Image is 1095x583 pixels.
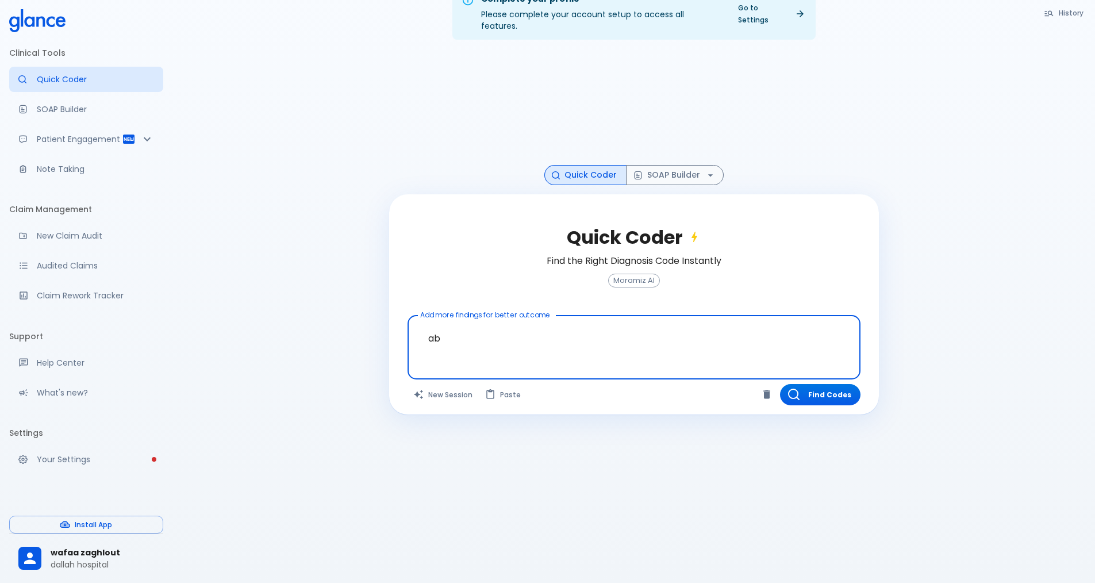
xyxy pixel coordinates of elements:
li: Settings [9,419,163,447]
a: Moramiz: Find ICD10AM codes instantly [9,67,163,92]
button: Clear [758,386,775,403]
li: Claim Management [9,195,163,223]
p: Note Taking [37,163,154,175]
p: Audited Claims [37,260,154,271]
h2: Quick Coder [567,227,701,248]
p: Your Settings [37,454,154,465]
div: Patient Reports & Referrals [9,126,163,152]
textarea: ab [416,320,852,356]
p: SOAP Builder [37,103,154,115]
p: What's new? [37,387,154,398]
p: dallah hospital [51,559,154,570]
a: Get help from our support team [9,350,163,375]
button: Quick Coder [544,165,627,185]
a: Audit a new claim [9,223,163,248]
span: Moramiz AI [609,277,659,285]
li: Support [9,323,163,350]
div: wafaa zaghloutdallah hospital [9,539,163,578]
div: Recent updates and feature releases [9,380,163,405]
p: New Claim Audit [37,230,154,241]
a: Monitor progress of claim corrections [9,283,163,308]
p: Claim Rework Tracker [37,290,154,301]
button: Find Codes [780,384,860,405]
button: Clears all inputs and results. [408,384,479,405]
h6: Find the Right Diagnosis Code Instantly [547,253,721,269]
li: Clinical Tools [9,39,163,67]
button: Paste from clipboard [479,384,528,405]
a: Docugen: Compose a clinical documentation in seconds [9,97,163,122]
a: Please complete account setup [9,447,163,472]
p: Patient Engagement [37,133,122,145]
button: History [1038,5,1090,21]
p: Help Center [37,357,154,369]
button: SOAP Builder [626,165,724,185]
a: View audited claims [9,253,163,278]
button: Install App [9,516,163,534]
span: wafaa zaghlout [51,547,154,559]
p: Quick Coder [37,74,154,85]
a: Advanced note-taking [9,156,163,182]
